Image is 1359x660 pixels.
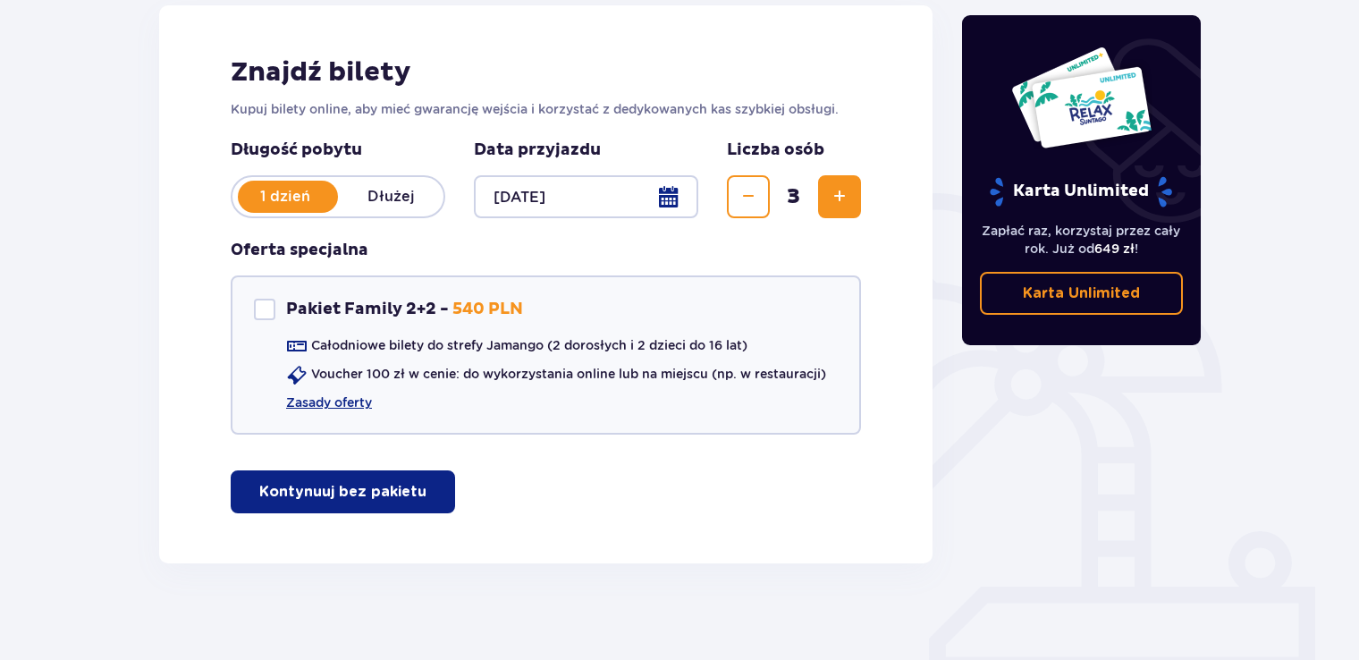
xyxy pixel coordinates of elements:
[231,140,445,161] p: Długość pobytu
[311,365,826,383] p: Voucher 100 zł w cenie: do wykorzystania online lub na miejscu (np. w restauracji)
[980,222,1184,258] p: Zapłać raz, korzystaj przez cały rok. Już od !
[474,140,601,161] p: Data przyjazdu
[311,336,747,354] p: Całodniowe bilety do strefy Jamango (2 dorosłych i 2 dzieci do 16 lat)
[980,272,1184,315] a: Karta Unlimited
[452,299,523,320] p: 540 PLN
[818,175,861,218] button: Zwiększ
[231,240,368,261] h3: Oferta specjalna
[773,183,815,210] span: 3
[988,176,1174,207] p: Karta Unlimited
[232,187,338,207] p: 1 dzień
[231,100,861,118] p: Kupuj bilety online, aby mieć gwarancję wejścia i korzystać z dedykowanych kas szybkiej obsługi.
[1010,46,1152,149] img: Dwie karty całoroczne do Suntago z napisem 'UNLIMITED RELAX', na białym tle z tropikalnymi liśćmi...
[338,187,443,207] p: Dłużej
[231,55,861,89] h2: Znajdź bilety
[1094,241,1135,256] span: 649 zł
[259,482,426,502] p: Kontynuuj bez pakietu
[727,175,770,218] button: Zmniejsz
[1023,283,1140,303] p: Karta Unlimited
[727,140,824,161] p: Liczba osób
[286,299,449,320] p: Pakiet Family 2+2 -
[286,393,372,411] a: Zasady oferty
[231,470,455,513] button: Kontynuuj bez pakietu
